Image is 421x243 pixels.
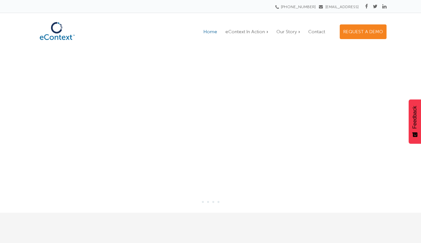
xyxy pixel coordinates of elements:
[409,99,421,144] button: Feedback - Show survey
[305,25,328,39] a: Contact
[340,24,387,39] a: REQUEST A DEMO
[382,4,387,9] a: Linkedin
[319,5,359,9] a: [EMAIL_ADDRESS]
[412,106,418,129] span: Feedback
[200,25,220,39] a: Home
[34,38,80,45] a: eContext
[277,5,316,9] a: [PHONE_NUMBER]
[276,29,297,35] span: Our Story
[365,4,368,9] a: Facebook
[343,29,383,35] span: REQUEST A DEMO
[204,29,217,35] span: Home
[34,19,80,44] img: eContext
[225,29,265,35] span: eContext In Action
[308,29,325,35] span: Contact
[373,4,377,9] a: Twitter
